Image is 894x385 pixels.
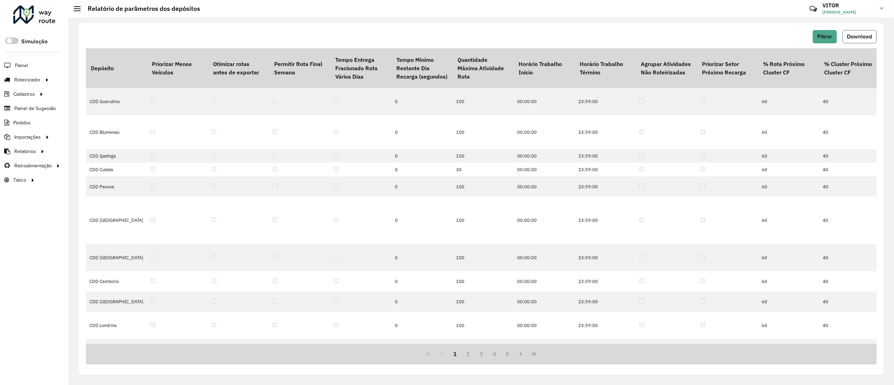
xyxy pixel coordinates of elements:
[817,34,832,39] span: Filtrar
[697,48,758,88] th: Priorizar Setor Próximo Recarga
[527,347,541,361] button: Last Page
[453,312,514,339] td: 100
[842,30,877,43] button: Download
[758,176,819,197] td: 60
[758,88,819,115] td: 60
[501,347,514,361] button: 5
[461,347,475,361] button: 2
[86,115,147,149] td: CDD Blumenau
[391,312,453,339] td: 0
[514,149,575,163] td: 00:00:00
[758,339,819,379] td: 60
[822,9,875,15] span: [PERSON_NAME]
[575,312,636,339] td: 23:59:00
[86,312,147,339] td: CDD Londrina
[13,176,26,184] span: Tático
[391,244,453,271] td: 0
[21,37,47,46] label: Simulação
[147,48,208,88] th: Priorizar Menos Veículos
[636,48,697,88] th: Agrupar Atividades Não Roteirizadas
[453,244,514,271] td: 100
[813,30,837,43] button: Filtrar
[575,149,636,163] td: 23:59:00
[819,149,880,163] td: 40
[819,271,880,291] td: 40
[269,48,330,88] th: Permitir Rota Final Semana
[330,48,391,88] th: Tempo Entrega Fracionado Rota Vários Dias
[514,339,575,379] td: 00:00:00
[391,176,453,197] td: 0
[819,291,880,312] td: 40
[391,163,453,176] td: 0
[453,88,514,115] td: 100
[391,149,453,163] td: 0
[819,244,880,271] td: 40
[514,115,575,149] td: 00:00:00
[819,197,880,244] td: 40
[575,88,636,115] td: 23:59:00
[575,176,636,197] td: 23:59:00
[391,88,453,115] td: 0
[391,339,453,379] td: 0
[514,312,575,339] td: 00:00:00
[391,48,453,88] th: Tempo Mínimo Restante Dia Recarga (segundos)
[453,163,514,176] td: 30
[514,271,575,291] td: 00:00:00
[575,339,636,379] td: 23:59:00
[575,48,636,88] th: Horário Trabalho Término
[758,163,819,176] td: 60
[208,48,269,88] th: Otimizar rotas antes de exportar
[86,244,147,271] td: CDD [GEOGRAPHIC_DATA]
[819,163,880,176] td: 40
[819,312,880,339] td: 40
[514,291,575,312] td: 00:00:00
[86,176,147,197] td: CDD Pavuna
[575,271,636,291] td: 23:59:00
[391,197,453,244] td: 0
[453,271,514,291] td: 100
[453,291,514,312] td: 100
[86,197,147,244] td: CDD [GEOGRAPHIC_DATA]
[86,271,147,291] td: CDD Camboriú
[391,115,453,149] td: 0
[453,176,514,197] td: 100
[14,133,41,141] span: Importações
[81,5,200,13] h2: Relatório de parâmetros dos depósitos
[819,339,880,379] td: 40
[514,48,575,88] th: Horário Trabalho Início
[488,347,501,361] button: 4
[14,76,41,83] span: Roteirizador
[514,244,575,271] td: 00:00:00
[86,149,147,163] td: CDD Ipatinga
[758,48,819,88] th: % Rota Próximo Cluster CF
[453,48,514,88] th: Quantidade Máxima Atividade Rota
[822,2,875,9] h3: VITOR
[453,197,514,244] td: 100
[575,197,636,244] td: 23:59:00
[86,291,147,312] td: CDD [GEOGRAPHIC_DATA]
[758,244,819,271] td: 60
[819,115,880,149] td: 40
[86,88,147,115] td: CDD Guarulhos
[758,312,819,339] td: 60
[514,176,575,197] td: 00:00:00
[475,347,488,361] button: 3
[819,48,880,88] th: % Cluster Próximo Cluster CF
[448,347,462,361] button: 1
[86,163,147,176] td: CDD Cuiaba
[514,347,527,361] button: Next Page
[14,105,56,112] span: Painel de Sugestão
[453,115,514,149] td: 100
[15,62,28,69] span: Painel
[391,291,453,312] td: 0
[391,271,453,291] td: 0
[819,176,880,197] td: 40
[575,115,636,149] td: 23:59:00
[14,148,36,155] span: Relatórios
[806,1,821,16] a: Contato Rápido
[14,162,52,169] span: Retroalimentação
[453,339,514,379] td: 100
[758,271,819,291] td: 60
[514,88,575,115] td: 00:00:00
[13,90,35,98] span: Cadastros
